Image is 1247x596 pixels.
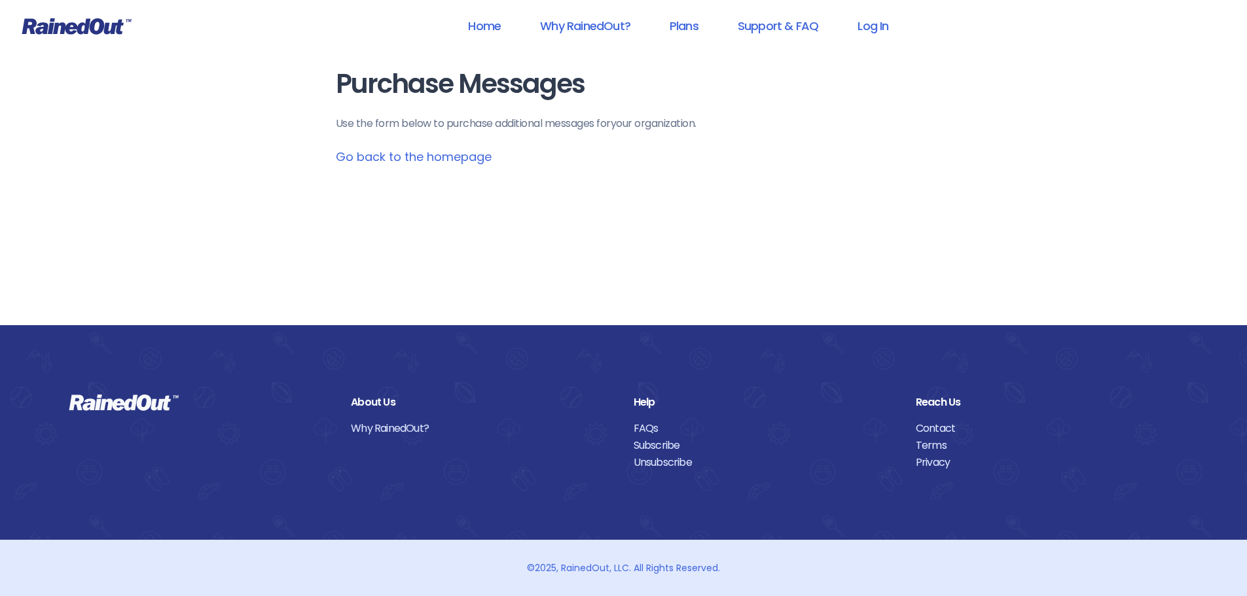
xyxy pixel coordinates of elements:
[451,11,518,41] a: Home
[916,437,1178,454] a: Terms
[351,394,613,411] div: About Us
[634,454,896,471] a: Unsubscribe
[336,69,912,99] h1: Purchase Messages
[916,420,1178,437] a: Contact
[634,420,896,437] a: FAQs
[653,11,715,41] a: Plans
[634,437,896,454] a: Subscribe
[634,394,896,411] div: Help
[916,454,1178,471] a: Privacy
[351,420,613,437] a: Why RainedOut?
[336,149,492,165] a: Go back to the homepage
[721,11,835,41] a: Support & FAQ
[916,394,1178,411] div: Reach Us
[523,11,647,41] a: Why RainedOut?
[840,11,905,41] a: Log In
[336,116,912,131] p: Use the form below to purchase additional messages for your organization .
